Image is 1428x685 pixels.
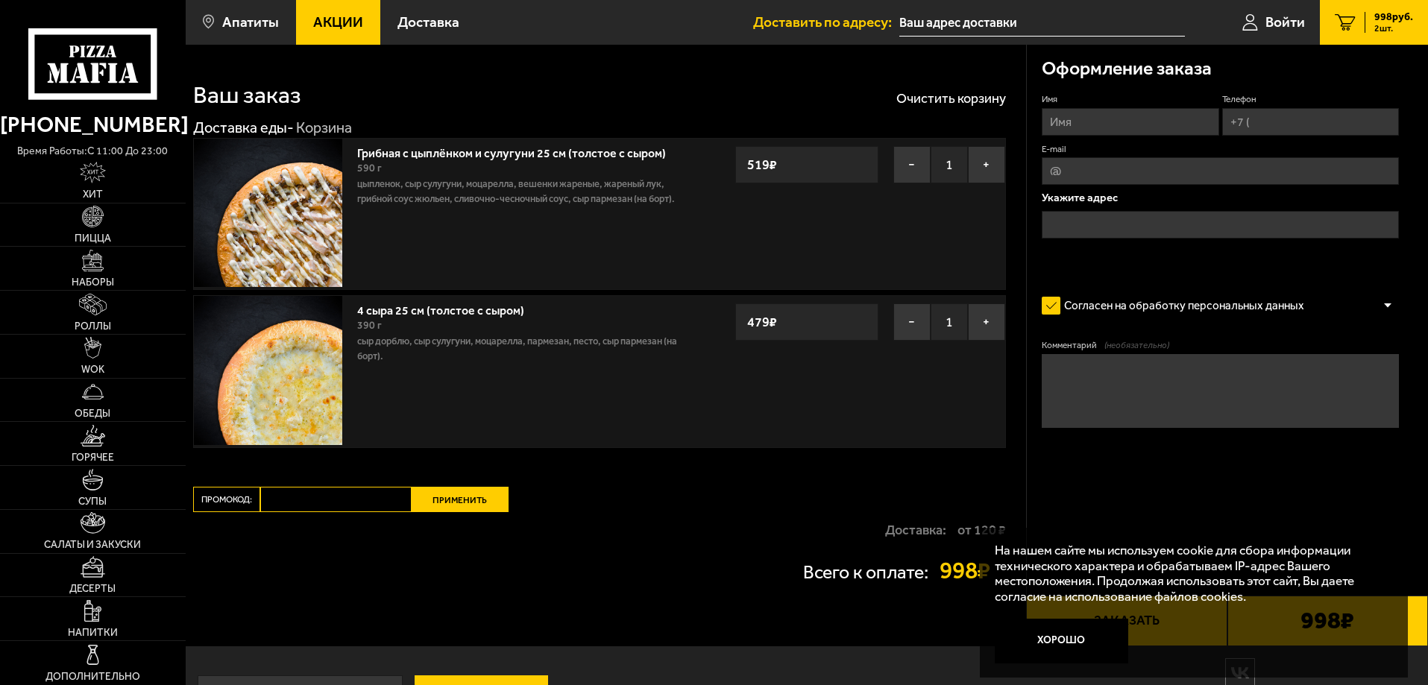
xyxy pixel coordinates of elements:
[931,303,968,341] span: 1
[193,487,260,512] label: Промокод:
[83,189,103,200] span: Хит
[995,619,1129,663] button: Хорошо
[81,364,104,375] span: WOK
[1042,157,1399,185] input: @
[45,672,140,682] span: Дополнительно
[44,540,141,550] span: Салаты и закуски
[357,177,688,206] p: цыпленок, сыр сулугуни, моцарелла, вешенки жареные, жареный лук, грибной соус Жюльен, сливочно-че...
[357,334,688,364] p: сыр дорблю, сыр сулугуни, моцарелла, пармезан, песто, сыр пармезан (на борт).
[995,543,1385,604] p: На нашем сайте мы используем cookie для сбора информации технического характера и обрабатываем IP...
[968,303,1005,341] button: +
[753,15,899,29] span: Доставить по адресу:
[931,146,968,183] span: 1
[222,15,279,29] span: Апатиты
[313,15,363,29] span: Акции
[1222,93,1399,106] label: Телефон
[968,146,1005,183] button: +
[72,452,114,463] span: Горячее
[357,162,382,174] span: 590 г
[78,496,107,507] span: Супы
[357,299,539,318] a: 4 сыра 25 см (толстое с сыром)
[1222,108,1399,136] input: +7 (
[68,628,118,638] span: Напитки
[1042,108,1218,136] input: Имя
[896,92,1006,105] button: Очистить корзину
[1042,60,1212,78] h3: Оформление заказа
[803,564,928,582] p: Всего к оплате:
[1042,93,1218,106] label: Имя
[940,559,1007,583] strong: 998 ₽
[743,308,781,336] strong: 479 ₽
[75,321,111,332] span: Роллы
[69,584,116,594] span: Десерты
[743,151,781,179] strong: 519 ₽
[193,119,294,136] a: Доставка еды-
[1042,291,1319,321] label: Согласен на обработку персональных данных
[1042,192,1399,203] p: Укажите адрес
[1374,24,1413,33] span: 2 шт.
[186,45,1026,646] div: 0 0
[75,233,111,244] span: Пицца
[885,523,946,537] p: Доставка:
[193,83,301,107] h1: Ваш заказ
[1042,143,1399,156] label: E-mail
[1042,339,1399,352] label: Комментарий
[75,408,110,419] span: Обеды
[1104,339,1169,352] span: (необязательно)
[357,319,382,332] span: 390 г
[957,523,1006,537] strong: от 120 ₽
[899,9,1185,37] input: Ваш адрес доставки
[72,277,114,288] span: Наборы
[893,146,931,183] button: −
[1265,15,1305,29] span: Войти
[412,487,509,512] button: Применить
[893,303,931,341] button: −
[296,119,352,138] div: Корзина
[397,15,459,29] span: Доставка
[1374,12,1413,22] span: 998 руб.
[357,142,681,160] a: Грибная с цыплёнком и сулугуни 25 см (толстое с сыром)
